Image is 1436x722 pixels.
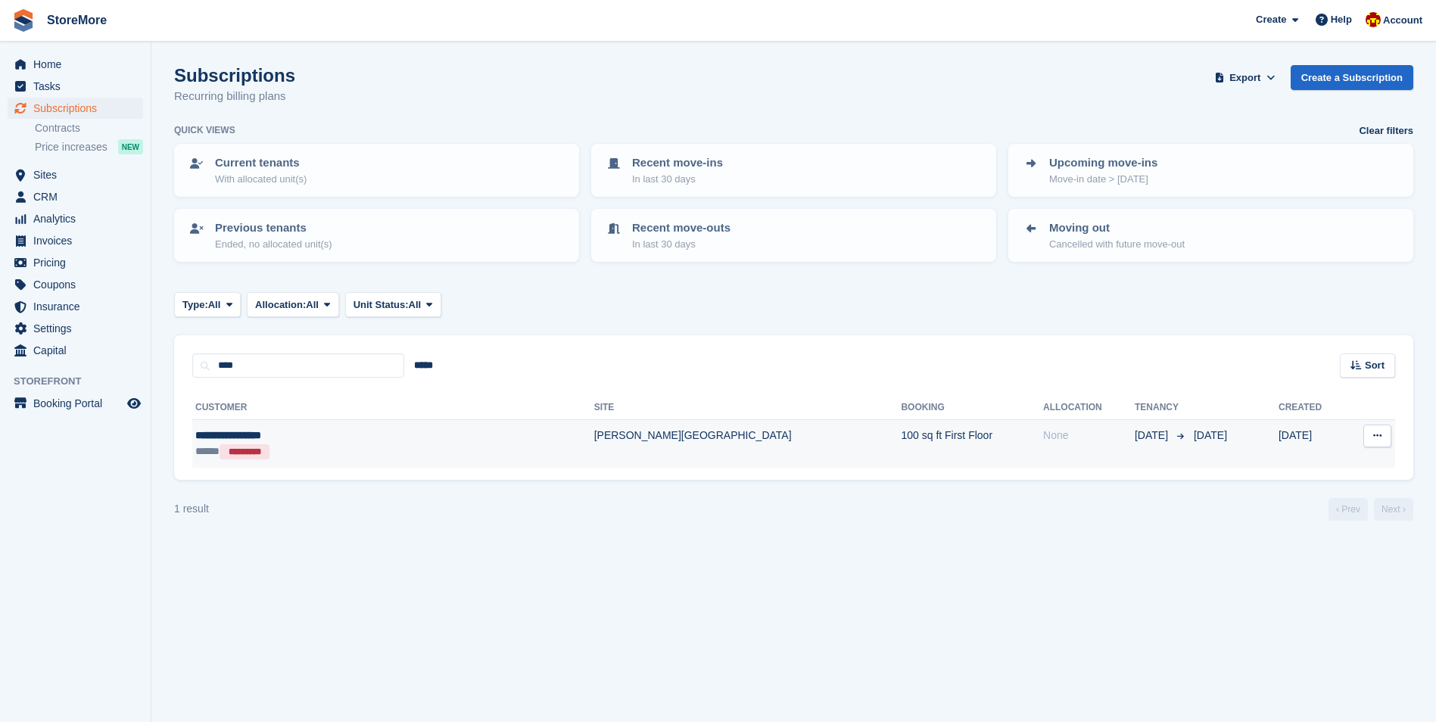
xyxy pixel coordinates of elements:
[174,292,241,317] button: Type: All
[901,396,1043,420] th: Booking
[306,297,319,313] span: All
[192,396,594,420] th: Customer
[33,340,124,361] span: Capital
[33,76,124,97] span: Tasks
[1325,498,1416,521] nav: Page
[14,374,151,389] span: Storefront
[1383,13,1422,28] span: Account
[593,210,995,260] a: Recent move-outs In last 30 days
[632,154,723,172] p: Recent move-ins
[8,186,143,207] a: menu
[354,297,409,313] span: Unit Status:
[1010,210,1412,260] a: Moving out Cancelled with future move-out
[8,393,143,414] a: menu
[8,98,143,119] a: menu
[215,219,332,237] p: Previous tenants
[632,172,723,187] p: In last 30 days
[901,420,1043,468] td: 100 sq ft First Floor
[1043,396,1135,420] th: Allocation
[176,210,578,260] a: Previous tenants Ended, no allocated unit(s)
[1212,65,1279,90] button: Export
[33,318,124,339] span: Settings
[409,297,422,313] span: All
[174,123,235,137] h6: Quick views
[215,237,332,252] p: Ended, no allocated unit(s)
[118,139,143,154] div: NEW
[1366,12,1381,27] img: Store More Team
[1374,498,1413,521] a: Next
[8,230,143,251] a: menu
[35,140,107,154] span: Price increases
[345,292,441,317] button: Unit Status: All
[33,98,124,119] span: Subscriptions
[594,420,902,468] td: [PERSON_NAME][GEOGRAPHIC_DATA]
[1194,429,1227,441] span: [DATE]
[174,65,295,86] h1: Subscriptions
[1291,65,1413,90] a: Create a Subscription
[8,164,143,185] a: menu
[1049,237,1185,252] p: Cancelled with future move-out
[8,54,143,75] a: menu
[174,501,209,517] div: 1 result
[215,154,307,172] p: Current tenants
[208,297,221,313] span: All
[33,186,124,207] span: CRM
[593,145,995,195] a: Recent move-ins In last 30 days
[33,208,124,229] span: Analytics
[255,297,306,313] span: Allocation:
[33,54,124,75] span: Home
[1229,70,1260,86] span: Export
[632,237,730,252] p: In last 30 days
[1365,358,1385,373] span: Sort
[35,138,143,155] a: Price increases NEW
[35,121,143,135] a: Contracts
[12,9,35,32] img: stora-icon-8386f47178a22dfd0bd8f6a31ec36ba5ce8667c1dd55bd0f319d3a0aa187defe.svg
[8,318,143,339] a: menu
[1256,12,1286,27] span: Create
[1010,145,1412,195] a: Upcoming move-ins Move-in date > [DATE]
[1049,172,1157,187] p: Move-in date > [DATE]
[247,292,339,317] button: Allocation: All
[1135,396,1188,420] th: Tenancy
[8,252,143,273] a: menu
[8,296,143,317] a: menu
[1049,219,1185,237] p: Moving out
[33,252,124,273] span: Pricing
[33,230,124,251] span: Invoices
[8,208,143,229] a: menu
[1135,428,1171,443] span: [DATE]
[1359,123,1413,138] a: Clear filters
[215,172,307,187] p: With allocated unit(s)
[1049,154,1157,172] p: Upcoming move-ins
[632,219,730,237] p: Recent move-outs
[33,393,124,414] span: Booking Portal
[41,8,113,33] a: StoreMore
[1331,12,1352,27] span: Help
[8,76,143,97] a: menu
[1043,428,1135,443] div: None
[176,145,578,195] a: Current tenants With allocated unit(s)
[8,274,143,295] a: menu
[33,274,124,295] span: Coupons
[33,296,124,317] span: Insurance
[1279,420,1346,468] td: [DATE]
[594,396,902,420] th: Site
[1279,396,1346,420] th: Created
[174,88,295,105] p: Recurring billing plans
[33,164,124,185] span: Sites
[1329,498,1368,521] a: Previous
[182,297,208,313] span: Type:
[125,394,143,412] a: Preview store
[8,340,143,361] a: menu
